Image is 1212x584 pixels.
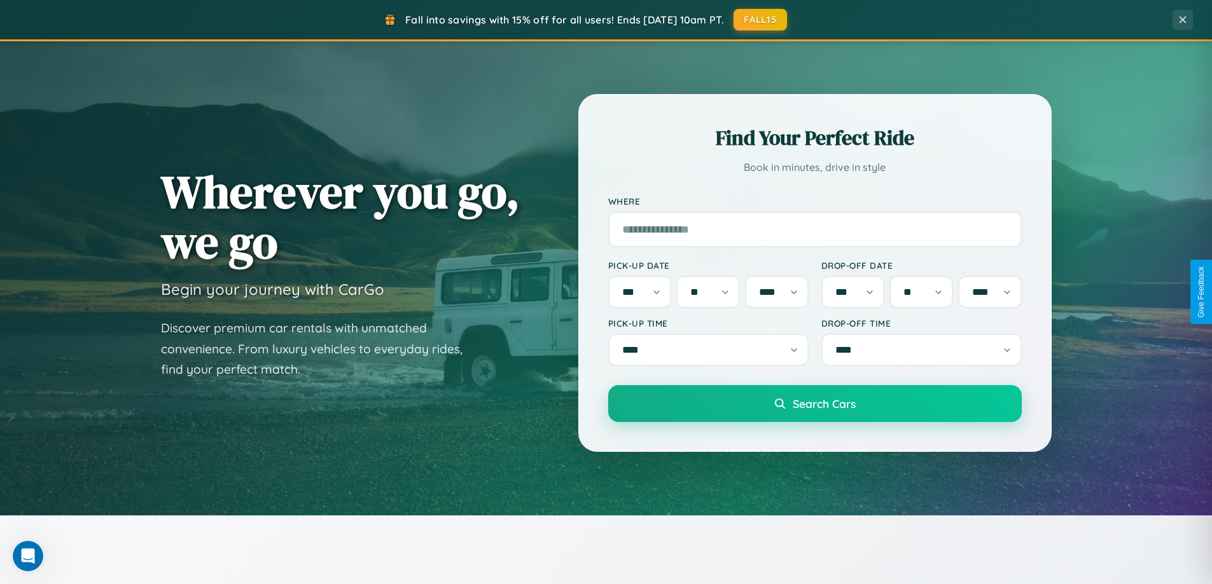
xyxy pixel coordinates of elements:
[734,9,787,31] button: FALL15
[608,158,1022,177] p: Book in minutes, drive in style
[793,397,856,411] span: Search Cars
[821,318,1022,329] label: Drop-off Time
[608,318,809,329] label: Pick-up Time
[608,124,1022,152] h2: Find Your Perfect Ride
[1197,266,1206,318] div: Give Feedback
[405,13,724,26] span: Fall into savings with 15% off for all users! Ends [DATE] 10am PT.
[161,280,384,299] h3: Begin your journey with CarGo
[608,260,809,271] label: Pick-up Date
[608,385,1022,422] button: Search Cars
[821,260,1022,271] label: Drop-off Date
[13,541,43,571] iframe: Intercom live chat
[161,318,479,380] p: Discover premium car rentals with unmatched convenience. From luxury vehicles to everyday rides, ...
[161,166,520,267] h1: Wherever you go, we go
[608,196,1022,207] label: Where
